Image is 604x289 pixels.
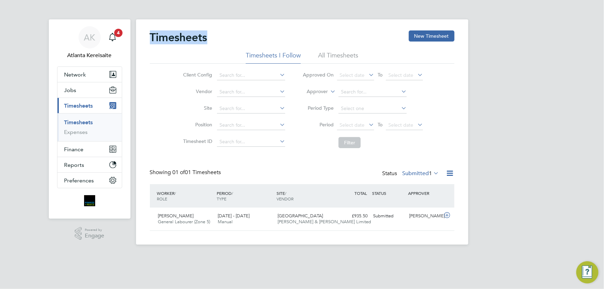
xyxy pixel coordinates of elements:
div: APPROVER [406,187,442,199]
a: AKAtlanta Kereisaite [57,26,122,60]
li: Timesheets I Follow [246,51,301,64]
div: PERIOD [215,187,275,205]
div: WORKER [155,187,215,205]
span: Network [64,71,86,78]
span: Finance [64,146,84,153]
span: Select date [340,72,364,78]
input: Search for... [217,120,285,130]
a: 4 [106,26,119,48]
div: £935.50 [335,210,371,222]
input: Search for... [217,104,285,114]
button: Preferences [57,173,122,188]
label: Approved On [303,72,334,78]
div: Timesheets [57,113,122,141]
button: Reports [57,157,122,172]
span: [PERSON_NAME] [158,213,194,219]
span: Reports [64,162,84,168]
span: Jobs [64,87,76,93]
nav: Main navigation [49,19,130,219]
a: Go to home page [57,195,122,206]
label: Site [181,105,212,111]
label: Period [303,121,334,128]
button: Filter [339,137,361,148]
span: Atlanta Kereisaite [57,51,122,60]
div: [PERSON_NAME] [406,210,442,222]
div: Showing [150,169,223,176]
span: / [285,190,286,196]
span: / [175,190,176,196]
label: Period Type [303,105,334,111]
input: Search for... [339,87,407,97]
img: bromak-logo-retina.png [84,195,95,206]
span: Manual [218,219,233,225]
span: AK [84,33,95,42]
span: General Labourer (Zone 5) [158,219,210,225]
span: Select date [388,72,413,78]
label: Timesheet ID [181,138,212,144]
input: Search for... [217,71,285,80]
button: Timesheets [57,98,122,113]
span: / [232,190,233,196]
button: New Timesheet [409,30,454,42]
li: All Timesheets [318,51,358,64]
span: [PERSON_NAME] & [PERSON_NAME] Limited [278,219,371,225]
span: Select date [388,122,413,128]
input: Select one [339,104,407,114]
span: 01 of [173,169,185,176]
a: Expenses [64,129,88,135]
div: SITE [275,187,335,205]
div: STATUS [371,187,407,199]
label: Client Config [181,72,212,78]
span: Timesheets [64,102,93,109]
span: Powered by [85,227,104,233]
div: Submitted [371,210,407,222]
label: Submitted [403,170,439,177]
button: Network [57,67,122,82]
a: Powered byEngage [75,227,104,240]
span: VENDOR [277,196,294,201]
button: Engage Resource Center [576,261,598,283]
span: [GEOGRAPHIC_DATA] [278,213,323,219]
label: Vendor [181,88,212,94]
span: Preferences [64,177,94,184]
span: [DATE] - [DATE] [218,213,250,219]
a: Timesheets [64,119,93,126]
label: Position [181,121,212,128]
span: To [376,120,385,129]
span: TOTAL [355,190,367,196]
span: ROLE [157,196,168,201]
span: Select date [340,122,364,128]
span: 1 [429,170,432,177]
input: Search for... [217,87,285,97]
span: 4 [114,29,123,37]
span: Engage [85,233,104,239]
button: Jobs [57,82,122,98]
label: Approver [297,88,328,95]
h2: Timesheets [150,30,207,44]
div: Status [382,169,441,179]
span: 01 Timesheets [173,169,221,176]
span: To [376,70,385,79]
span: TYPE [217,196,226,201]
input: Search for... [217,137,285,147]
button: Finance [57,142,122,157]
